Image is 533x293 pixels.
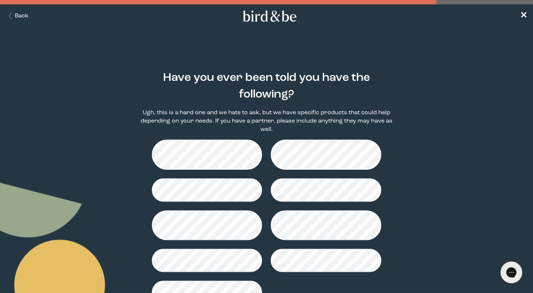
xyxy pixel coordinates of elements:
a: ✕ [520,10,527,22]
p: Ugh, this is a hard one and we hate to ask, but we have specific products that could help dependi... [139,109,394,134]
h2: Have you ever been told you have the following? [139,70,394,103]
span: ✕ [520,12,527,20]
button: Back Button [6,12,29,20]
iframe: Gorgias live chat messenger [497,259,526,286]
